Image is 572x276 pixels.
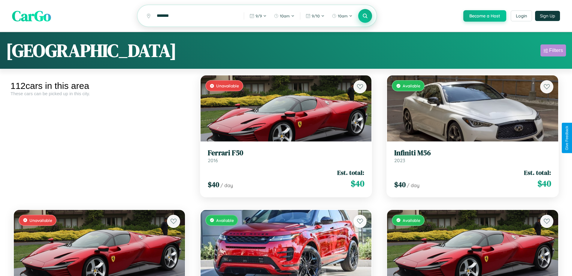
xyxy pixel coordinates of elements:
[220,182,233,188] span: / day
[11,81,188,91] div: 112 cars in this area
[11,91,188,96] div: These cars can be picked up in this city.
[394,180,406,190] span: $ 40
[208,149,365,163] a: Ferrari F502016
[351,177,364,190] span: $ 40
[394,149,551,157] h3: Infiniti M56
[12,6,51,26] span: CarGo
[403,218,420,223] span: Available
[247,11,270,21] button: 9/9
[280,14,290,18] span: 10am
[394,149,551,163] a: Infiniti M562023
[208,149,365,157] h3: Ferrari F50
[403,83,420,88] span: Available
[549,47,563,53] div: Filters
[29,218,52,223] span: Unavailable
[216,218,234,223] span: Available
[303,11,328,21] button: 9/10
[271,11,298,21] button: 10am
[208,157,218,163] span: 2016
[394,157,405,163] span: 2023
[312,14,320,18] span: 9 / 10
[565,126,569,150] div: Give Feedback
[337,168,364,177] span: Est. total:
[256,14,262,18] span: 9 / 9
[329,11,356,21] button: 10am
[6,38,177,63] h1: [GEOGRAPHIC_DATA]
[537,177,551,190] span: $ 40
[208,180,219,190] span: $ 40
[511,11,532,21] button: Login
[338,14,348,18] span: 10am
[463,10,506,22] button: Become a Host
[535,11,560,21] button: Sign Up
[216,83,239,88] span: Unavailable
[540,44,566,56] button: Filters
[407,182,419,188] span: / day
[524,168,551,177] span: Est. total:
